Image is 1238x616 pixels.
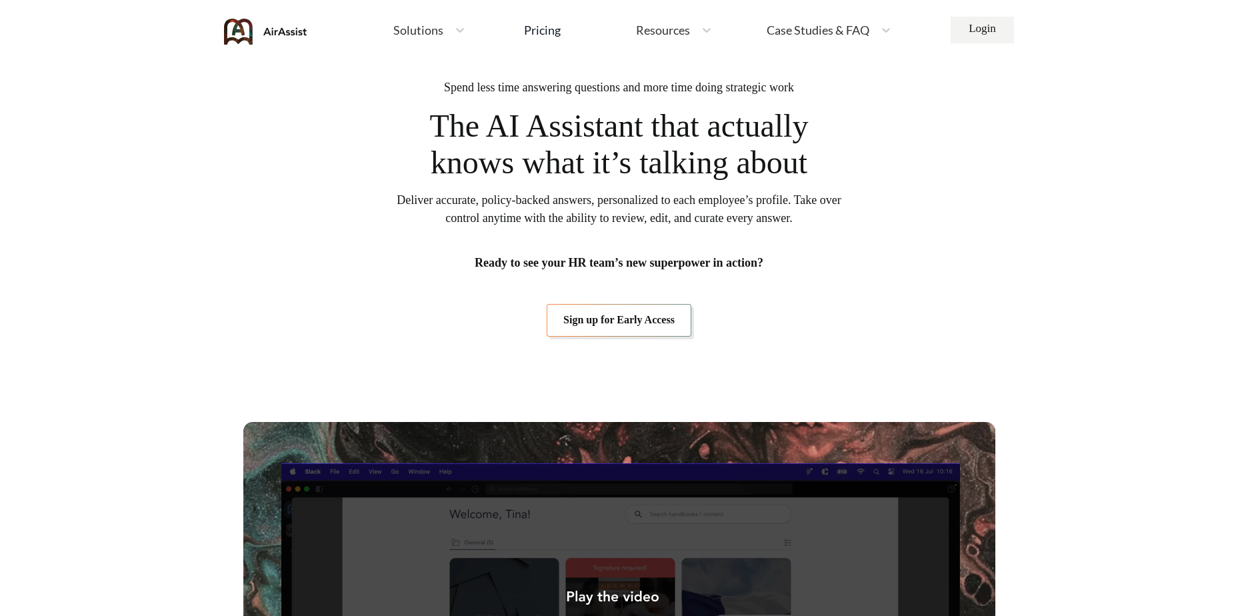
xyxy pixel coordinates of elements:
[951,17,1014,43] a: Login
[393,24,443,36] span: Solutions
[475,254,763,272] span: Ready to see your HR team’s new superpower in action?
[636,24,690,36] span: Resources
[444,79,794,97] span: Spend less time answering questions and more time doing strategic work
[412,107,826,181] span: The AI Assistant that actually knows what it’s talking about
[547,304,691,336] a: Sign up for Early Access
[524,18,561,42] a: Pricing
[224,19,307,45] img: AirAssist
[524,24,561,36] div: Pricing
[396,191,843,227] span: Deliver accurate, policy-backed answers, personalized to each employee’s profile. Take over contr...
[767,24,869,36] span: Case Studies & FAQ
